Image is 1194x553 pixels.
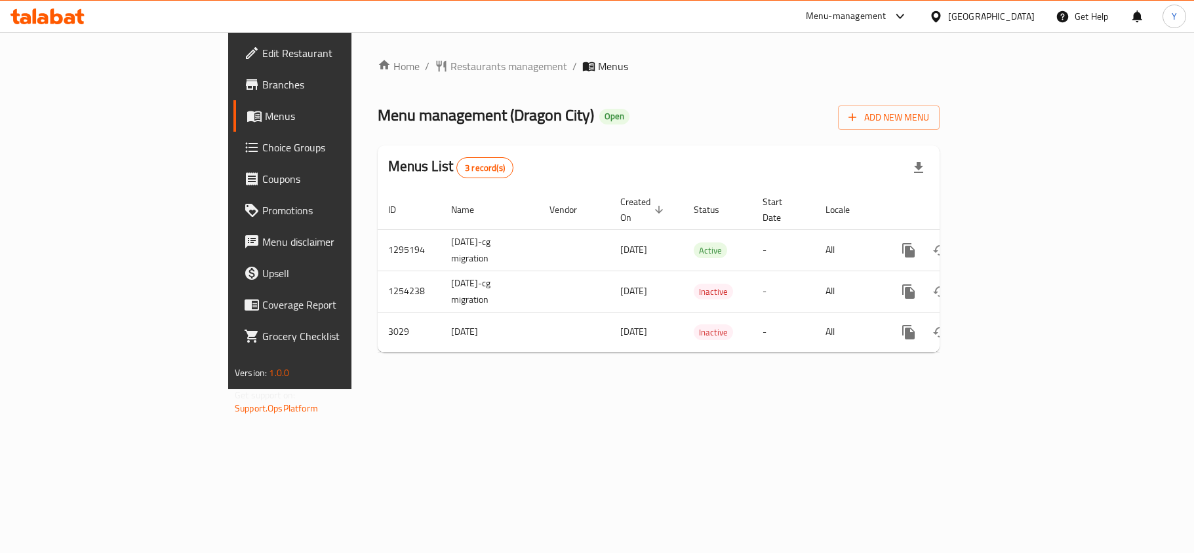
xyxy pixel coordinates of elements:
[262,171,417,187] span: Coupons
[457,162,513,174] span: 3 record(s)
[925,276,956,307] button: Change Status
[388,202,413,218] span: ID
[262,297,417,313] span: Coverage Report
[806,9,886,24] div: Menu-management
[262,202,417,218] span: Promotions
[752,229,815,271] td: -
[262,140,417,155] span: Choice Groups
[450,58,567,74] span: Restaurants management
[378,58,940,74] nav: breadcrumb
[265,108,417,124] span: Menus
[815,229,883,271] td: All
[235,364,267,381] span: Version:
[233,69,428,100] a: Branches
[893,235,925,266] button: more
[441,229,539,271] td: [DATE]-cg migration
[435,58,567,74] a: Restaurants management
[599,111,629,122] span: Open
[893,316,925,348] button: more
[233,226,428,257] a: Menu disclaimer
[815,312,883,352] td: All
[262,45,417,61] span: Edit Restaurant
[233,195,428,226] a: Promotions
[262,328,417,344] span: Grocery Checklist
[441,312,539,352] td: [DATE]
[620,323,647,340] span: [DATE]
[378,100,594,130] span: Menu management ( Dragon City )
[893,276,925,307] button: more
[269,364,289,381] span: 1.0.0
[694,325,733,340] span: Inactive
[694,284,733,299] span: Inactive
[235,387,295,404] span: Get support on:
[233,257,428,289] a: Upsell
[620,241,647,258] span: [DATE]
[549,202,594,218] span: Vendor
[599,109,629,124] div: Open
[378,190,1029,353] table: enhanced table
[1172,9,1177,24] span: Y
[694,284,733,299] div: Inactive
[235,400,318,417] a: Support.OpsPlatform
[763,194,799,225] span: Start Date
[233,320,428,352] a: Grocery Checklist
[262,234,417,250] span: Menu disclaimer
[233,289,428,320] a: Coverage Report
[620,282,647,299] span: [DATE]
[848,109,929,126] span: Add New Menu
[456,157,513,178] div: Total records count
[838,105,940,130] button: Add New Menu
[233,163,428,195] a: Coupons
[572,58,577,74] li: /
[948,9,1035,24] div: [GEOGRAPHIC_DATA]
[388,157,513,178] h2: Menus List
[598,58,628,74] span: Menus
[694,202,736,218] span: Status
[752,271,815,312] td: -
[815,271,883,312] td: All
[233,100,428,132] a: Menus
[262,77,417,92] span: Branches
[233,132,428,163] a: Choice Groups
[752,312,815,352] td: -
[233,37,428,69] a: Edit Restaurant
[903,152,934,183] div: Export file
[694,243,727,258] span: Active
[441,271,539,312] td: [DATE]-cg migration
[262,265,417,281] span: Upsell
[925,316,956,348] button: Change Status
[925,235,956,266] button: Change Status
[620,194,667,225] span: Created On
[826,202,867,218] span: Locale
[451,202,491,218] span: Name
[883,190,1029,230] th: Actions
